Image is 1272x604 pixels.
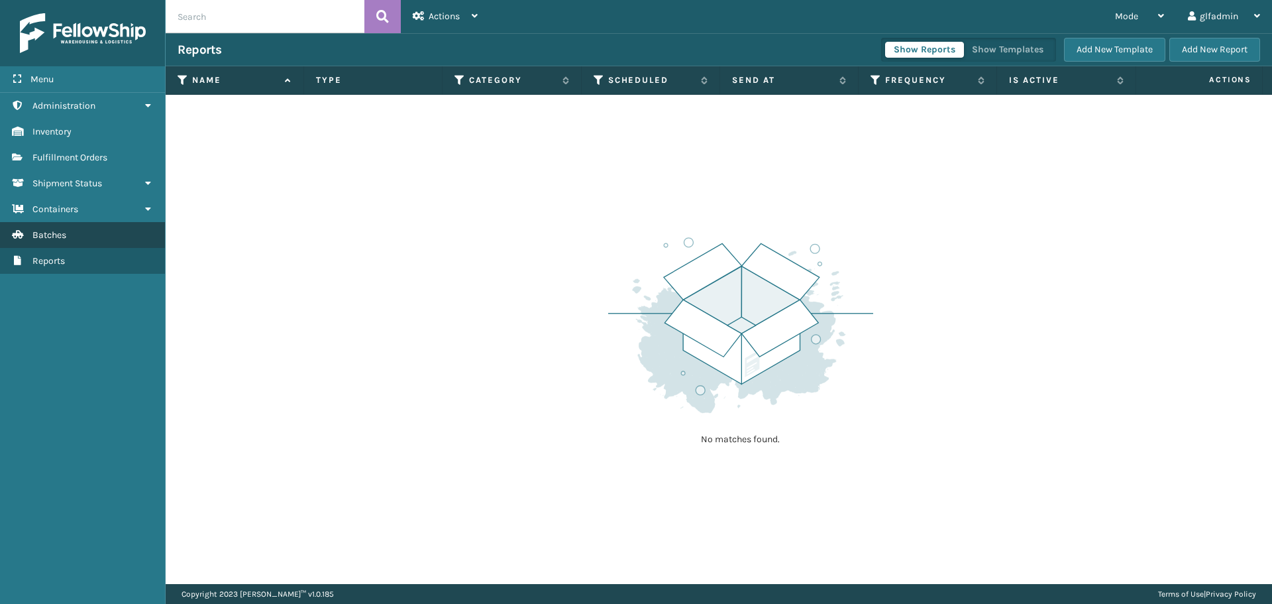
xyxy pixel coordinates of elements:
span: Inventory [32,126,72,137]
span: Actions [1140,69,1259,91]
label: Frequency [885,74,971,86]
label: Send at [732,74,833,86]
span: Administration [32,100,95,111]
span: Containers [32,204,78,215]
span: Shipment Status [32,178,102,189]
button: Show Reports [885,42,964,58]
label: Type [316,74,430,86]
p: Copyright 2023 [PERSON_NAME]™ v 1.0.185 [182,584,334,604]
span: Reports [32,255,65,267]
label: Name [192,74,278,86]
label: Is Active [1009,74,1110,86]
span: Batches [32,229,66,241]
span: Fulfillment Orders [32,152,107,163]
img: logo [20,13,146,53]
span: Menu [30,74,54,85]
span: Mode [1115,11,1138,22]
button: Add New Template [1064,38,1165,62]
a: Privacy Policy [1206,589,1256,599]
label: Scheduled [608,74,694,86]
div: | [1158,584,1256,604]
h3: Reports [178,42,222,58]
span: Actions [429,11,460,22]
a: Terms of Use [1158,589,1204,599]
button: Add New Report [1169,38,1260,62]
button: Show Templates [963,42,1052,58]
label: Category [469,74,555,86]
